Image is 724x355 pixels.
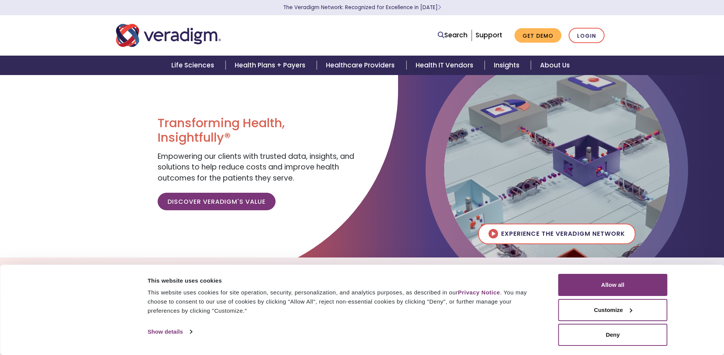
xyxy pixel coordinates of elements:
[158,193,276,210] a: Discover Veradigm's Value
[221,261,306,280] a: Explore Solutions
[558,274,668,296] button: Allow all
[306,261,407,280] a: The Veradigm Network
[283,4,441,11] a: The Veradigm Network: Recognized for Excellence in [DATE]Learn More
[158,151,354,183] span: Empowering our clients with trusted data, insights, and solutions to help reduce costs and improv...
[438,4,441,11] span: Learn More
[438,30,468,40] a: Search
[148,288,541,315] div: This website uses cookies for site operation, security, personalization, and analytics purposes, ...
[558,324,668,346] button: Deny
[407,261,456,280] a: Insights
[317,56,406,75] a: Healthcare Providers
[158,116,356,145] h1: Transforming Health, Insightfully®
[406,56,485,75] a: Health IT Vendors
[514,28,561,43] a: Get Demo
[531,56,579,75] a: About Us
[148,326,192,337] a: Show details
[116,23,221,48] img: Veradigm logo
[148,276,541,285] div: This website uses cookies
[485,56,531,75] a: Insights
[456,261,503,280] a: Careers
[162,56,226,75] a: Life Sciences
[476,30,502,40] a: Support
[458,289,500,296] a: Privacy Notice
[226,56,317,75] a: Health Plans + Payers
[558,299,668,321] button: Customize
[569,28,605,43] a: Login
